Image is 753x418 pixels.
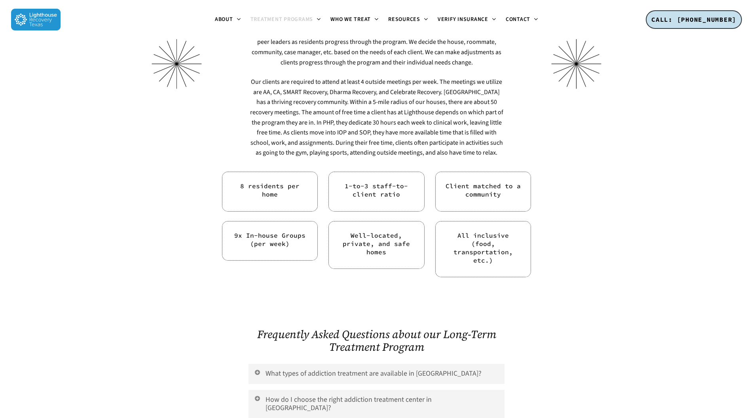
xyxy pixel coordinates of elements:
[248,364,504,384] a: What types of addiction treatment are available in [GEOGRAPHIC_DATA]?
[248,328,504,353] h2: Frequently Asked Questions about our Long-Term Treatment Program
[339,182,414,199] h6: 1-to-3 staff-to-client ratio
[388,15,420,23] span: Resources
[445,231,521,265] h6: All inclusive (food, transportation, etc.)
[215,15,233,23] span: About
[501,17,543,23] a: Contact
[651,15,736,23] span: CALL: [PHONE_NUMBER]
[330,15,371,23] span: Who We Treat
[343,231,410,256] a: Well-located, private, and safe homes
[250,15,313,23] span: Treatment Programs
[210,17,246,23] a: About
[246,17,326,23] a: Treatment Programs
[646,10,742,29] a: CALL: [PHONE_NUMBER]
[506,15,530,23] span: Contact
[445,182,521,199] h6: Client matched to a community
[383,17,433,23] a: Resources
[326,17,383,23] a: Who We Treat
[234,231,305,248] a: 9x In-house Groups (per week)
[433,17,501,23] a: Verify Insurance
[232,182,308,199] h6: 8 residents per home
[248,77,504,158] p: Our clients are required to attend at least 4 outside meetings per week. The meetings we utilize ...
[11,9,61,30] img: Lighthouse Recovery Texas
[438,15,488,23] span: Verify Insurance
